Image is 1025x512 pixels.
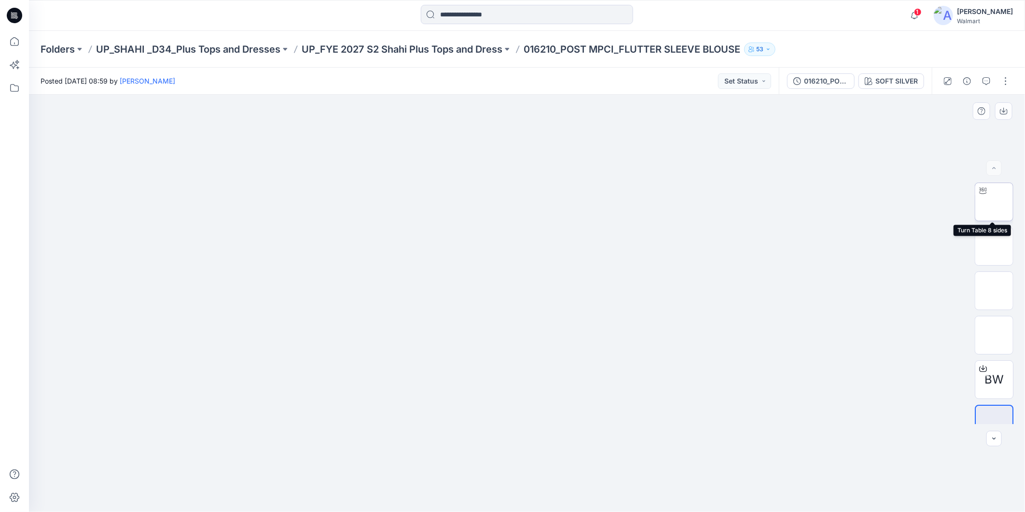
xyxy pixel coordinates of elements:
span: 1 [914,8,922,16]
a: UP_SHAHI _D34_Plus Tops and Dresses [96,43,280,56]
p: 53 [756,44,763,55]
img: avatar [934,6,953,25]
span: Posted [DATE] 08:59 by [41,76,175,86]
a: Folders [41,43,75,56]
div: [PERSON_NAME] [957,6,1013,17]
button: 53 [744,43,776,56]
p: 016210_POST MPCI_FLUTTER SLEEVE BLOUSE [524,43,740,56]
button: Details [959,73,975,89]
div: Walmart [957,17,1013,25]
a: [PERSON_NAME] [120,77,175,85]
span: BW [984,371,1004,388]
div: SOFT SILVER [875,76,918,86]
button: 016210_POST MPCI_FLUTTER SLEEVE BLOUSE [787,73,855,89]
a: UP_FYE 2027 S2 Shahi Plus Tops and Dress [302,43,502,56]
button: SOFT SILVER [859,73,924,89]
div: 016210_POST MPCI_FLUTTER SLEEVE BLOUSE [804,76,848,86]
